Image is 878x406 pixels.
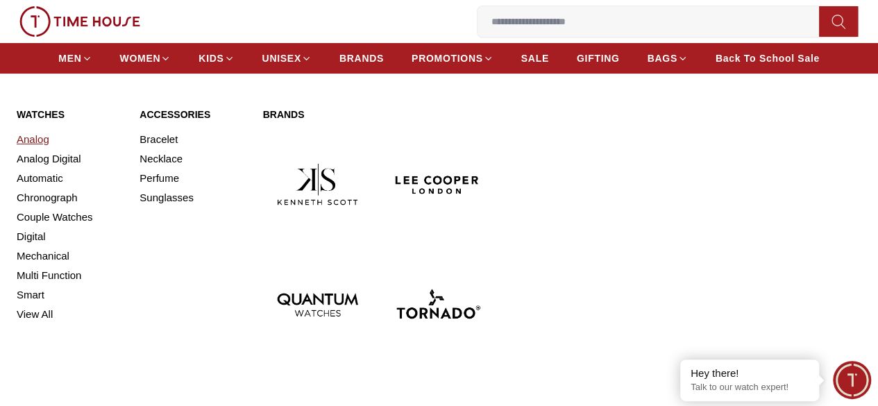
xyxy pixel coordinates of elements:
[140,108,246,121] a: Accessories
[19,6,140,37] img: ...
[140,130,246,149] a: Bracelet
[17,108,123,121] a: Watches
[140,169,246,188] a: Perfume
[140,188,246,208] a: Sunglasses
[339,51,384,65] span: BRANDS
[412,46,493,71] a: PROMOTIONS
[577,46,620,71] a: GIFTING
[17,227,123,246] a: Digital
[647,46,687,71] a: BAGS
[383,250,492,359] img: Tornado
[833,361,871,399] div: Chat Widget
[58,46,92,71] a: MEN
[140,149,246,169] a: Necklace
[120,46,171,71] a: WOMEN
[120,51,161,65] span: WOMEN
[58,51,81,65] span: MEN
[199,46,234,71] a: KIDS
[17,305,123,324] a: View All
[691,382,809,394] p: Talk to our watch expert!
[383,130,492,239] img: Lee Cooper
[263,108,493,121] a: Brands
[263,130,372,239] img: Kenneth Scott
[262,46,312,71] a: UNISEX
[17,188,123,208] a: Chronograph
[716,46,820,71] a: Back To School Sale
[647,51,677,65] span: BAGS
[17,266,123,285] a: Multi Function
[17,208,123,227] a: Couple Watches
[412,51,483,65] span: PROMOTIONS
[17,169,123,188] a: Automatic
[339,46,384,71] a: BRANDS
[691,366,809,380] div: Hey there!
[263,250,372,359] img: Quantum
[17,285,123,305] a: Smart
[17,246,123,266] a: Mechanical
[199,51,223,65] span: KIDS
[17,149,123,169] a: Analog Digital
[17,130,123,149] a: Analog
[577,51,620,65] span: GIFTING
[521,46,549,71] a: SALE
[521,51,549,65] span: SALE
[262,51,301,65] span: UNISEX
[716,51,820,65] span: Back To School Sale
